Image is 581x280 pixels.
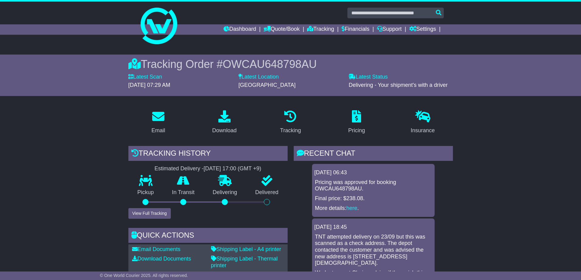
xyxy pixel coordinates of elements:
span: Delivering - Your shipment's with a driver [349,82,448,88]
div: RECENT CHAT [294,146,453,162]
div: Insurance [411,126,435,135]
div: Email [151,126,165,135]
a: Shipping Label - A4 printer [211,246,281,252]
div: Download [212,126,237,135]
a: Tracking [307,24,334,35]
a: Tracking [276,108,305,137]
a: Download [208,108,241,137]
p: Final price: $238.08. [315,195,432,202]
a: Pricing [344,108,369,137]
span: [DATE] 07:29 AM [128,82,170,88]
div: [DATE] 18:45 [314,224,432,231]
p: Delivered [246,189,288,196]
a: Settings [409,24,436,35]
p: More details: . [315,205,432,212]
label: Latest Location [238,74,279,80]
p: In Transit [163,189,204,196]
a: Dashboard [224,24,256,35]
a: Email [147,108,169,137]
div: Tracking Order # [128,58,453,71]
a: Insurance [407,108,439,137]
div: Quick Actions [128,228,288,244]
p: Pricing was approved for booking OWCAU648798AU. [315,179,432,192]
span: OWCAU648798AU [223,58,317,70]
p: Delivering [204,189,246,196]
button: View Full Tracking [128,208,171,219]
label: Latest Scan [128,74,162,80]
div: [DATE] 17:00 (GMT +9) [204,165,261,172]
p: TNT attempted delivery on 23/09 but this was scanned as a check address. The depot contacted the ... [315,234,432,267]
div: Tracking [280,126,301,135]
div: Estimated Delivery - [128,165,288,172]
a: Quote/Book [264,24,299,35]
span: [GEOGRAPHIC_DATA] [238,82,296,88]
a: here [346,205,357,211]
label: Latest Status [349,74,388,80]
p: Pickup [128,189,163,196]
a: Download Documents [132,256,191,262]
a: Support [377,24,402,35]
div: Pricing [348,126,365,135]
a: Shipping Label - Thermal printer [211,256,278,268]
a: Financials [342,24,369,35]
a: Email Documents [132,246,181,252]
span: © One World Courier 2025. All rights reserved. [100,273,188,278]
div: Tracking history [128,146,288,162]
div: [DATE] 06:43 [314,169,432,176]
